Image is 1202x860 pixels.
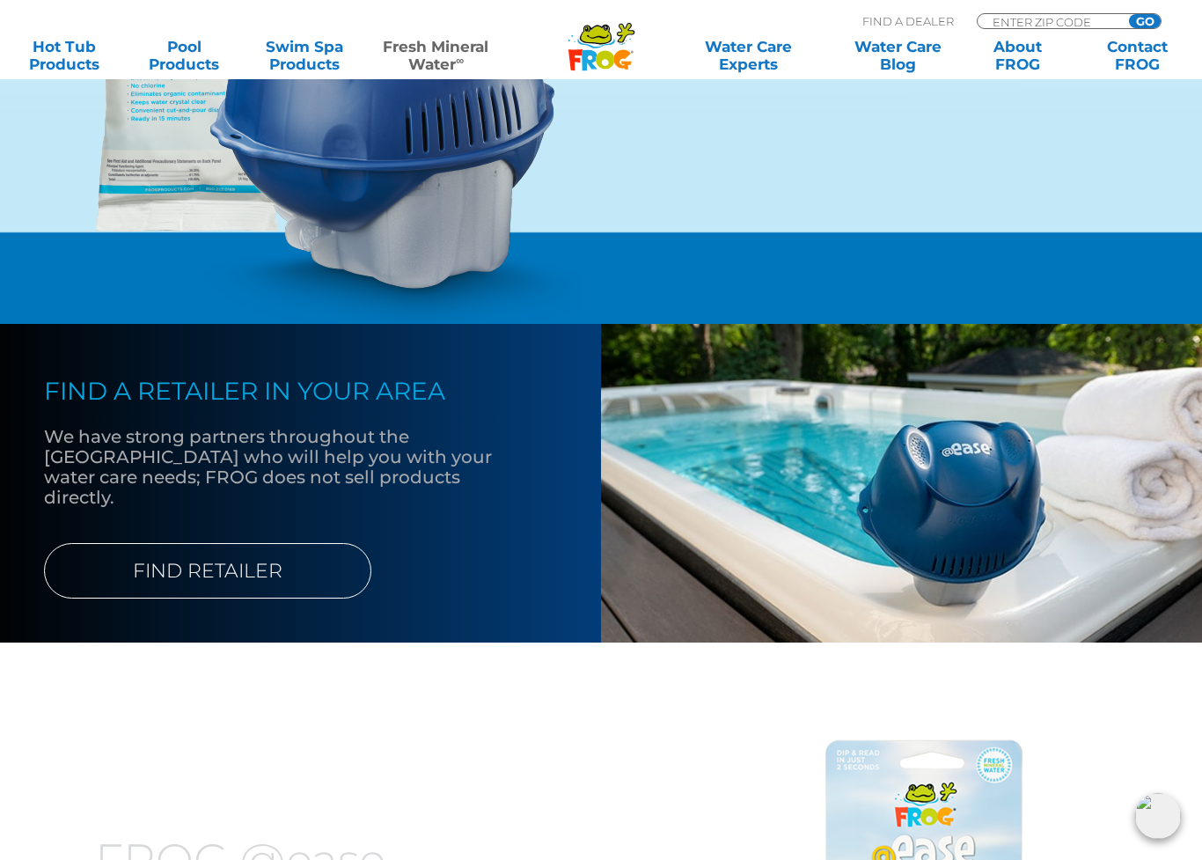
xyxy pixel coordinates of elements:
a: Water CareBlog [851,38,944,73]
a: AboutFROG [971,38,1065,73]
a: FIND RETAILER [44,543,371,599]
img: openIcon [1135,793,1181,839]
a: ContactFROG [1091,38,1184,73]
a: PoolProducts [137,38,231,73]
sup: ∞ [456,54,464,67]
input: GO [1129,14,1161,28]
p: Find A Dealer [862,13,954,29]
h4: FIND A RETAILER IN YOUR AREA [44,377,513,405]
a: Swim SpaProducts [258,38,351,73]
p: We have strong partners throughout the [GEOGRAPHIC_DATA] who will help you with your water care n... [44,427,513,508]
a: Fresh MineralWater∞ [377,38,495,73]
a: Water CareExperts [672,38,824,73]
input: Zip Code Form [991,14,1110,29]
a: Hot TubProducts [18,38,111,73]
